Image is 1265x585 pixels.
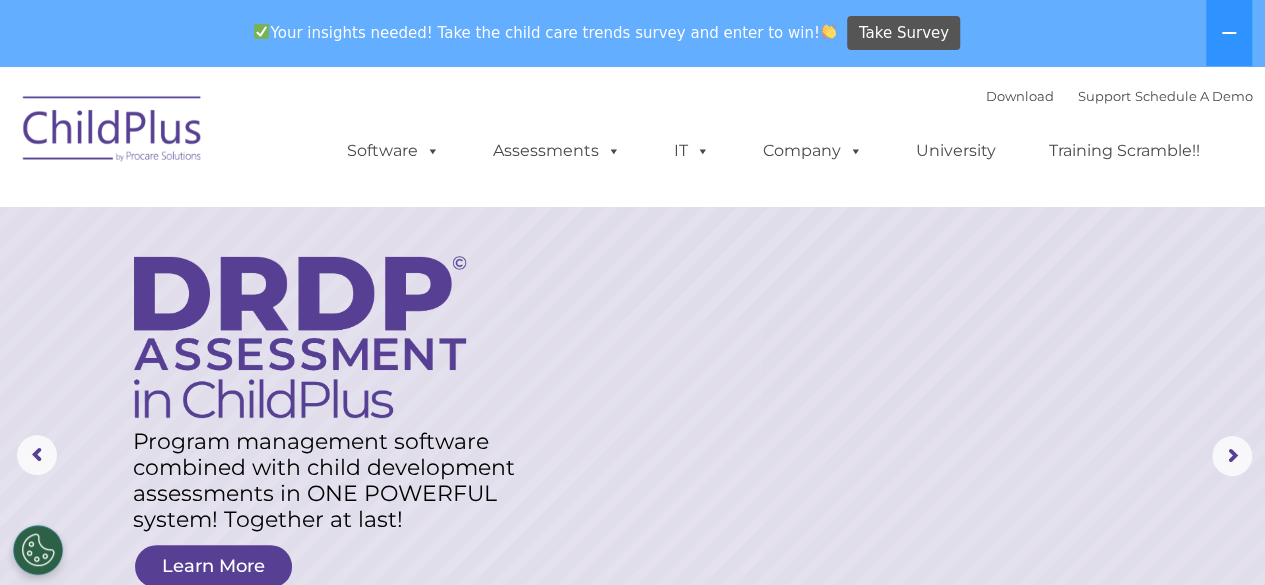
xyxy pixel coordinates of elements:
img: ✅ [254,24,269,39]
a: IT [654,131,730,171]
img: 👏 [821,24,836,39]
a: Software [327,131,460,171]
img: ChildPlus by Procare Solutions [13,82,213,182]
font: | [986,88,1253,104]
img: DRDP Assessment in ChildPlus [134,256,466,418]
a: Company [743,131,883,171]
a: Training Scramble!! [1029,131,1220,171]
a: Take Survey [847,16,960,51]
a: Download [986,88,1054,104]
a: University [896,131,1016,171]
rs-layer: Program management software combined with child development assessments in ONE POWERFUL system! T... [133,429,538,533]
a: Support [1078,88,1131,104]
a: Schedule A Demo [1135,88,1253,104]
iframe: Chat Widget [938,369,1265,585]
span: Take Survey [859,16,949,51]
span: Your insights needed! Take the child care trends survey and enter to win! [246,13,845,52]
button: Cookies Settings [13,525,63,575]
span: Last name [278,132,339,147]
a: Assessments [473,131,641,171]
span: Phone number [278,214,363,229]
